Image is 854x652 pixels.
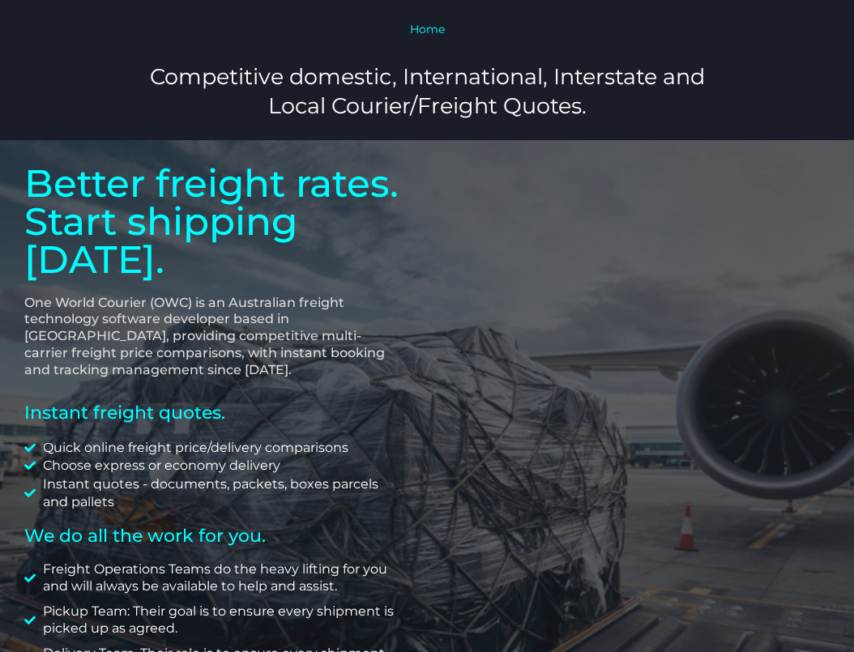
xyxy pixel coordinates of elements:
[24,164,403,279] p: Better freight rates. Start shipping [DATE].
[39,561,404,595] span: Freight Operations Teams do the heavy lifting for you and will always be available to help and as...
[24,403,403,423] h2: Instant freight quotes.
[410,22,445,36] a: Home
[39,603,404,637] span: Pickup Team: Their goal is to ensure every shipment is picked up as agreed.
[39,439,348,457] span: Quick online freight price/delivery comparisons
[128,62,726,119] h3: Competitive domestic, International, Interstate and Local Courier/Freight Quotes.
[39,475,404,512] span: Instant quotes - documents, packets, boxes parcels and pallets
[24,295,403,379] p: One World Courier (OWC) is an Australian freight technology software developer based in [GEOGRAPH...
[24,527,403,545] h2: We do all the work for you.
[39,457,280,475] span: Choose express or economy delivery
